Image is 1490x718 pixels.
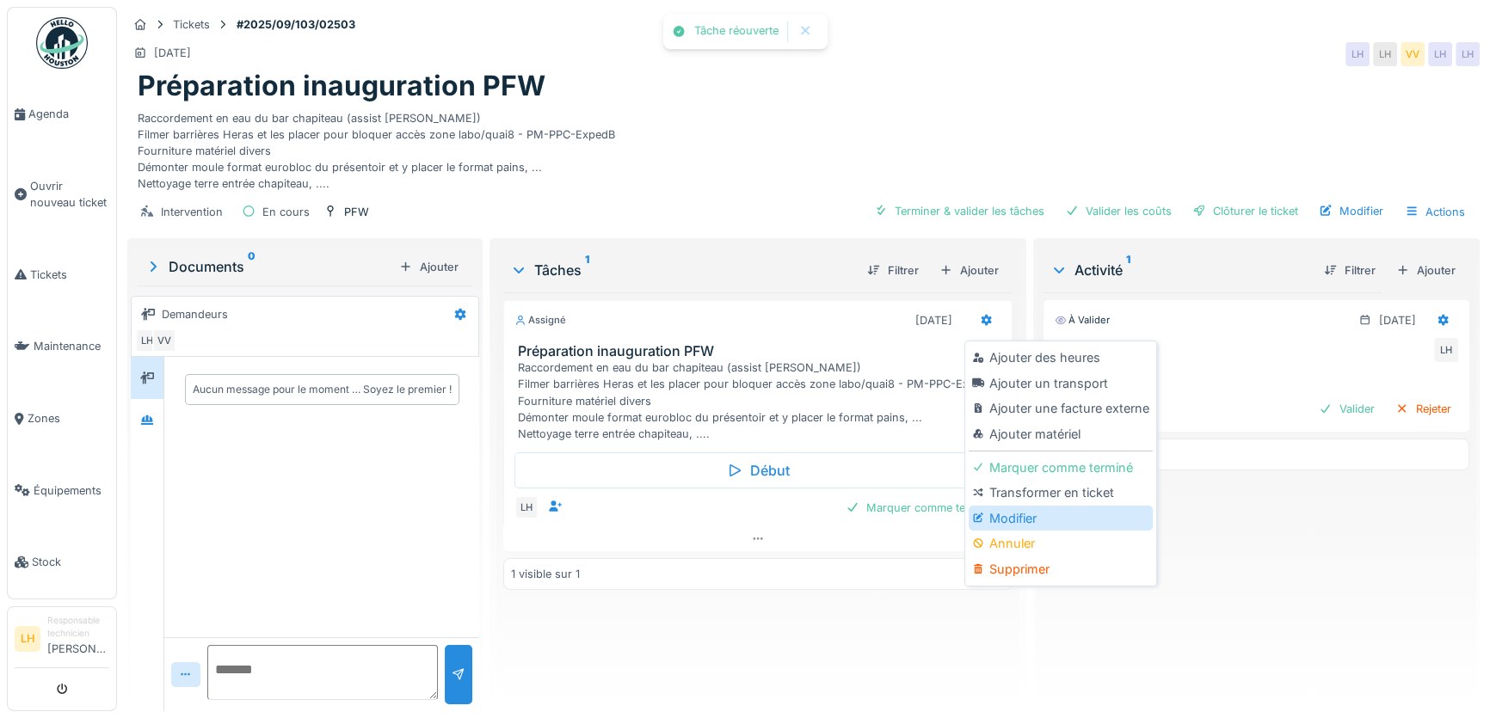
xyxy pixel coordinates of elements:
div: Intervention [1055,336,1149,357]
div: [DATE] [1379,312,1416,328]
div: Ajouter un transport [969,371,1152,396]
div: LH [1428,42,1452,66]
div: LH [1345,42,1370,66]
div: Rejeter [1388,397,1458,420]
div: En cours [262,204,310,220]
div: Annuler [969,531,1152,556]
div: PFW [344,204,369,220]
li: LH [15,626,40,652]
span: Tickets [30,267,109,283]
sup: 0 [248,256,256,277]
div: Aucun message pour le moment … Soyez le premier ! [193,382,452,397]
div: Demandeurs [162,306,228,322]
div: Tickets [173,16,210,33]
div: Modifier [969,506,1152,531]
div: Tâche réouverte [694,24,779,39]
div: Marquer comme terminé [839,496,1001,519]
div: Raccordement en eau du bar chapiteau (assist [PERSON_NAME]) Filmer barrières Heras et les placer ... [138,103,1469,193]
div: Filtrer [860,259,926,282]
div: LH [1373,42,1397,66]
div: À valider [1055,313,1110,328]
div: Ajouter [1389,259,1462,282]
div: Supprimer [969,556,1152,582]
span: Stock [32,554,109,570]
div: Terminer & valider les tâches [867,199,1051,223]
div: Marquer comme terminé [969,455,1152,481]
div: Filtrer [1317,259,1382,282]
div: Responsable technicien [47,614,109,641]
span: Équipements [34,482,109,499]
div: Documents [145,256,392,277]
div: Modifier [1312,199,1390,223]
span: Zones [28,410,109,427]
div: Activité [1050,260,1310,280]
div: [DATE] [915,312,952,328]
div: Raccordement en eau du bar chapiteau (assist [PERSON_NAME]) Filmer barrières Heras et les placer ... [518,359,1005,442]
div: Début [514,452,1001,488]
div: Clôturer le ticket [1185,199,1305,223]
div: Valider les coûts [1058,199,1179,223]
div: LH [1456,42,1480,66]
div: 1 visible sur 1 [511,566,580,582]
span: Ouvrir nouveau ticket [30,178,109,211]
div: Assigné [514,313,566,328]
li: [PERSON_NAME] [47,614,109,664]
div: LH [1434,338,1458,362]
div: Tâches [510,260,853,280]
div: Ajouter des heures [969,345,1152,371]
span: Agenda [28,106,109,122]
sup: 1 [1126,260,1130,280]
div: [DATE] [154,45,191,61]
h3: Préparation inauguration PFW [518,343,1005,359]
sup: 1 [585,260,589,280]
div: Ajouter une facture externe [969,396,1152,421]
div: VV [152,328,176,353]
strong: #2025/09/103/02503 [230,16,362,33]
div: Actions [1397,199,1473,224]
span: Maintenance [34,338,109,354]
div: Ajouter [392,255,465,279]
div: VV [1401,42,1425,66]
img: Badge_color-CXgf-gQk.svg [36,17,88,69]
div: LH [514,495,539,519]
div: Ajouter matériel [969,421,1152,447]
div: Valider [1312,397,1382,420]
div: LH [135,328,159,353]
div: Transformer en ticket [969,480,1152,506]
div: Intervention [161,204,223,220]
div: Ajouter [933,259,1006,282]
h1: Préparation inauguration PFW [138,70,545,102]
